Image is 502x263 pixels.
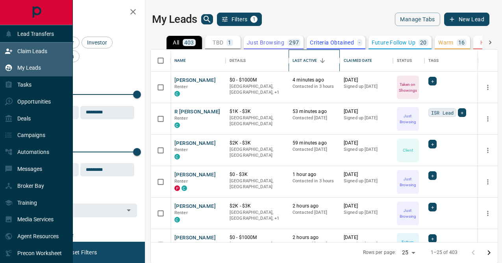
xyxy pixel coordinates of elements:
button: more [482,207,494,219]
button: search button [201,14,213,24]
div: condos.ca [174,154,180,159]
p: 20 [420,40,427,45]
p: 1–25 of 403 [431,249,458,256]
div: + [428,203,437,211]
p: [DATE] [344,140,389,146]
span: + [431,77,434,85]
p: 2 hours ago [293,203,336,209]
button: [PERSON_NAME] [174,234,216,242]
p: Signed up [DATE] [344,241,389,247]
p: 403 [184,40,194,45]
p: 59 minutes ago [293,140,336,146]
div: Status [397,50,412,72]
p: Client [403,147,413,153]
p: 1 [228,40,231,45]
div: Details [230,50,246,72]
p: $2K - $3K [230,203,285,209]
button: Filters1 [217,13,262,26]
p: All [173,40,179,45]
p: HOT [480,40,492,45]
div: property.ca [174,185,180,191]
div: Claimed Date [344,50,372,72]
p: Signed up [DATE] [344,115,389,121]
p: Just Browsing [398,207,418,219]
p: Signed up [DATE] [344,146,389,153]
button: R [PERSON_NAME] [174,108,220,116]
div: + [458,108,466,117]
p: Toronto [230,209,285,222]
h1: My Leads [152,13,197,26]
p: $0 - $1000M [230,234,285,241]
p: Contacted in 3 hours [293,178,336,184]
p: - [359,40,360,45]
span: + [431,140,434,148]
p: Contacted [DATE] [293,209,336,216]
button: more [482,176,494,188]
div: + [428,140,437,148]
h2: Filters [25,8,137,17]
p: TBD [213,40,223,45]
p: [DATE] [344,77,389,83]
button: Go to next page [481,245,497,261]
div: condos.ca [174,91,180,96]
p: Signed up [DATE] [344,178,389,184]
span: Renter [174,179,188,184]
button: Sort [317,55,328,66]
p: $2K - $3K [230,140,285,146]
p: Rows per page: [363,249,396,256]
p: Just Browsing [398,113,418,125]
div: condos.ca [182,185,187,191]
p: $0 - $1000M [230,77,285,83]
div: Last Active [293,50,317,72]
button: [PERSON_NAME] [174,203,216,210]
button: Open [123,205,134,216]
button: more [482,144,494,156]
p: Just Browsing [247,40,284,45]
p: Contacted [DATE] [293,146,336,153]
p: [GEOGRAPHIC_DATA], [GEOGRAPHIC_DATA] [230,146,285,159]
p: Criteria Obtained [310,40,354,45]
div: Claimed Date [340,50,393,72]
span: + [461,109,463,117]
div: Details [226,50,289,72]
span: 1 [251,17,257,22]
div: + [428,234,437,243]
button: [PERSON_NAME] [174,171,216,179]
div: Name [174,50,186,72]
span: Renter [174,242,188,247]
div: + [428,171,437,180]
p: [GEOGRAPHIC_DATA], [GEOGRAPHIC_DATA] [230,241,285,253]
p: Signed up [DATE] [344,209,389,216]
button: Manage Tabs [395,13,440,26]
p: [DATE] [344,171,389,178]
p: 2 hours ago [293,234,336,241]
p: Future Follow Up [372,40,415,45]
div: Investor [82,37,113,48]
p: Future Follow Up [398,239,418,251]
button: more [482,239,494,251]
p: Contacted [DATE] [293,115,336,121]
span: ISR Lead [431,109,454,117]
p: Toronto [230,83,285,96]
span: Renter [174,210,188,215]
span: + [431,203,434,211]
p: 16 [458,40,465,45]
button: more [482,81,494,93]
div: Last Active [289,50,340,72]
p: Taken on Showings [398,81,418,93]
div: Status [393,50,424,72]
button: Reset Filters [60,246,102,259]
p: Contacted in 3 hours [293,83,336,90]
p: Just Browsing [398,176,418,188]
span: + [431,235,434,243]
button: New Lead [444,13,489,26]
div: Tags [424,50,497,72]
p: 53 minutes ago [293,108,336,115]
p: Contacted [DATE] [293,241,336,247]
p: $0 - $3K [230,171,285,178]
p: [DATE] [344,234,389,241]
p: Signed up [DATE] [344,83,389,90]
p: [GEOGRAPHIC_DATA], [GEOGRAPHIC_DATA] [230,115,285,127]
p: [DATE] [344,203,389,209]
span: Investor [84,39,110,46]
